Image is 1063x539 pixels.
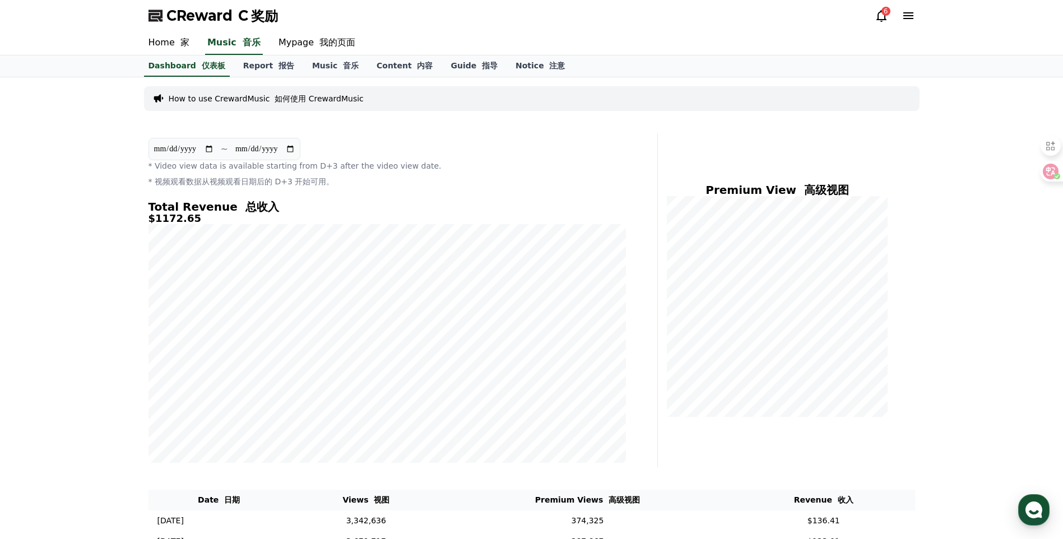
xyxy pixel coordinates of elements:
[368,55,442,77] a: Content 内容
[881,7,890,16] div: 6
[290,490,443,510] th: Views
[609,495,640,504] font: 高级视图
[180,37,189,48] font: 家
[145,355,215,383] a: Settings
[374,495,389,504] font: 视图
[245,200,279,213] font: 总收入
[417,61,433,70] font: 内容
[667,184,888,196] h4: Premium View
[74,355,145,383] a: Messages
[303,55,368,77] a: Music 音乐
[148,160,626,192] p: * Video view data is available starting from D+3 after the video view date.
[343,61,359,70] font: 音乐
[290,510,443,531] td: 3,342,636
[148,201,626,213] h4: Total Revenue
[224,495,240,504] font: 日期
[166,7,278,25] span: CReward
[838,495,853,504] font: 收入
[140,31,198,55] a: Home 家
[205,31,263,55] a: Music 音乐
[166,372,193,381] span: Settings
[234,55,303,77] a: Report 报告
[157,515,184,527] p: [DATE]
[732,490,915,510] th: Revenue
[442,55,507,77] a: Guide 指导
[148,490,290,510] th: Date
[243,37,261,48] font: 音乐
[29,372,48,381] span: Home
[169,93,364,104] a: How to use CrewardMusic 如何使用 CrewardMusic
[278,61,294,70] font: 报告
[221,142,228,156] p: ~
[144,55,230,77] a: Dashboard 仪表板
[443,510,732,531] td: 374,325
[148,213,626,224] h5: $1172.65
[148,7,278,25] a: CReward C 奖励
[507,55,574,77] a: Notice 注意
[443,490,732,510] th: Premium Views
[482,61,498,70] font: 指导
[270,31,364,55] a: Mypage 我的页面
[169,93,364,104] p: How to use CrewardMusic
[148,177,335,186] font: * 视频观看数据从视频观看日期后的 D+3 开始可用。
[732,510,915,531] td: $136.41
[3,355,74,383] a: Home
[549,61,565,70] font: 注意
[875,9,888,22] a: 6
[275,94,364,103] font: 如何使用 CrewardMusic
[238,8,278,24] font: C 奖励
[804,183,849,197] font: 高级视图
[93,373,126,382] span: Messages
[202,61,225,70] font: 仪表板
[319,37,355,48] font: 我的页面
